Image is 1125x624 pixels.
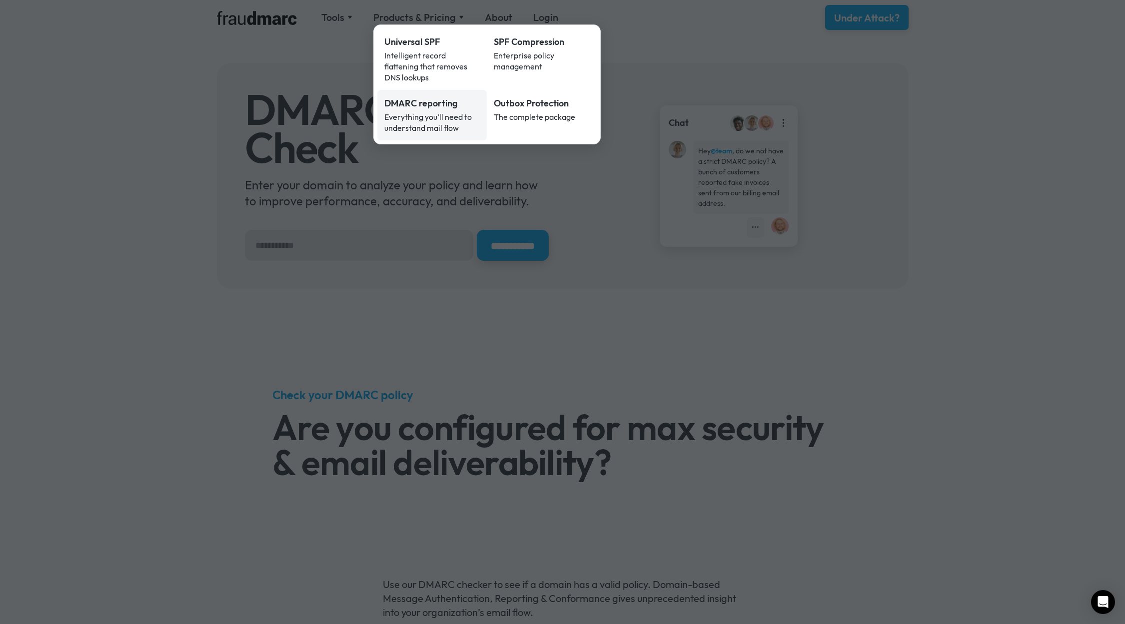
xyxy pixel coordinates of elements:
[377,90,487,140] a: DMARC reportingEverything you’ll need to understand mail flow
[373,24,601,144] nav: Products & Pricing
[494,50,590,72] div: Enterprise policy management
[384,111,480,133] div: Everything you’ll need to understand mail flow
[384,50,480,83] div: Intelligent record flattening that removes DNS lookups
[384,35,480,48] div: Universal SPF
[494,35,590,48] div: SPF Compression
[1091,590,1115,614] div: Open Intercom Messenger
[377,28,487,90] a: Universal SPFIntelligent record flattening that removes DNS lookups
[494,111,590,122] div: The complete package
[494,97,590,110] div: Outbox Protection
[487,90,597,140] a: Outbox ProtectionThe complete package
[384,97,480,110] div: DMARC reporting
[487,28,597,90] a: SPF CompressionEnterprise policy management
